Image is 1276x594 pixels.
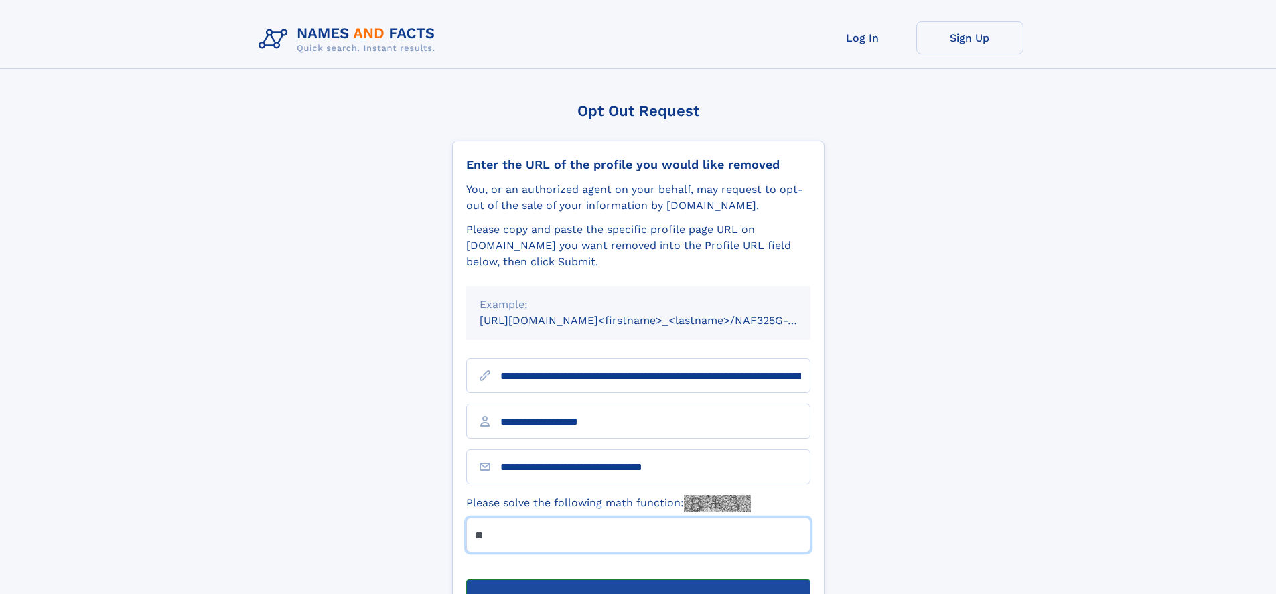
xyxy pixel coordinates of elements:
[253,21,446,58] img: Logo Names and Facts
[480,297,797,313] div: Example:
[466,495,751,512] label: Please solve the following math function:
[916,21,1023,54] a: Sign Up
[466,181,810,214] div: You, or an authorized agent on your behalf, may request to opt-out of the sale of your informatio...
[809,21,916,54] a: Log In
[466,222,810,270] div: Please copy and paste the specific profile page URL on [DOMAIN_NAME] you want removed into the Pr...
[480,314,836,327] small: [URL][DOMAIN_NAME]<firstname>_<lastname>/NAF325G-xxxxxxxx
[466,157,810,172] div: Enter the URL of the profile you would like removed
[452,102,825,119] div: Opt Out Request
